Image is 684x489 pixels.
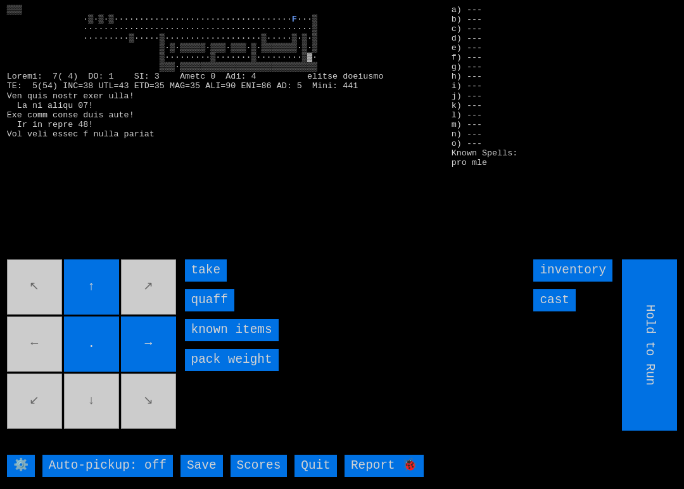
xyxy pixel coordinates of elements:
[7,455,35,477] input: ⚙️
[185,319,279,341] input: known items
[180,455,223,477] input: Save
[622,259,677,431] input: Hold to Run
[121,316,176,372] input: →
[7,5,438,250] larn: ▒▒▒ ·▒·▒·▒··································· ···▒ ·············································▒...
[185,259,227,282] input: take
[185,289,234,311] input: quaff
[533,289,576,311] input: cast
[533,259,612,282] input: inventory
[64,316,119,372] input: .
[42,455,173,477] input: Auto-pickup: off
[292,15,297,24] font: F
[185,349,279,371] input: pack weight
[64,259,119,315] input: ↑
[345,455,424,477] input: Report 🐞
[452,5,677,152] stats: a) --- b) --- c) --- d) --- e) --- f) --- g) --- h) --- i) --- j) --- k) --- l) --- m) --- n) ---...
[231,455,288,477] input: Scores
[294,455,337,477] input: Quit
